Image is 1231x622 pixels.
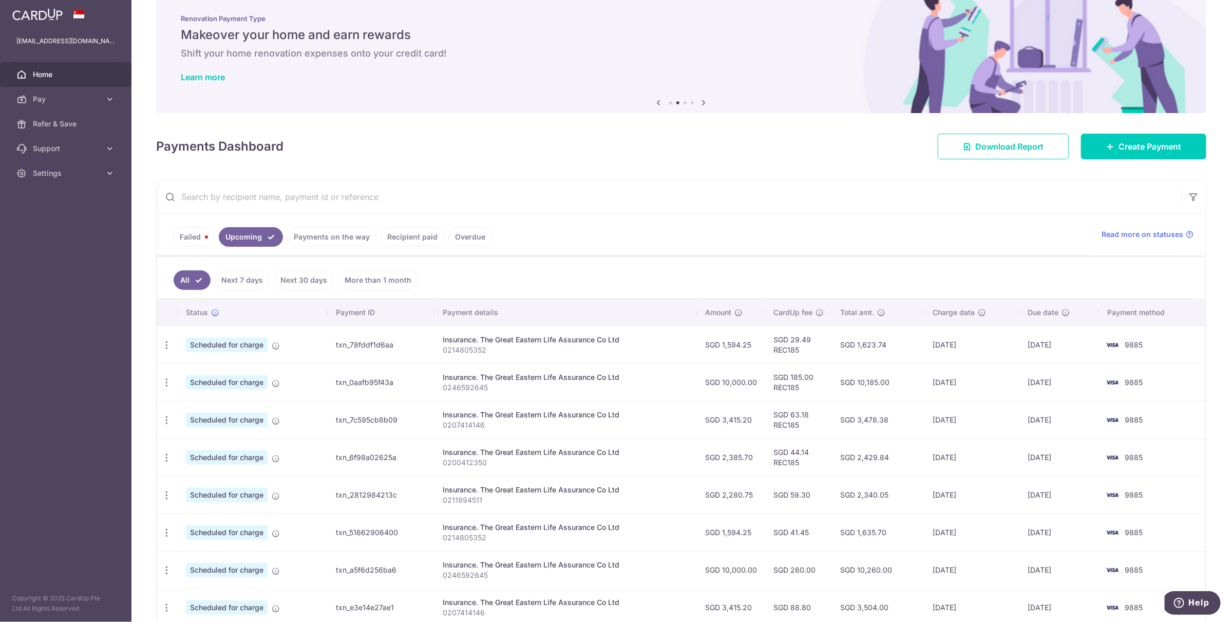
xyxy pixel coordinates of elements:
[181,72,225,82] a: Learn more
[1125,565,1143,574] span: 9885
[840,307,874,318] span: Total amt.
[832,401,925,438] td: SGD 3,478.38
[925,551,1020,589] td: [DATE]
[1102,229,1183,240] span: Read more on statuses
[274,270,334,290] a: Next 30 days
[925,363,1020,401] td: [DATE]
[832,326,925,363] td: SGD 1,623.74
[697,438,765,476] td: SGD 2,385.70
[33,143,101,154] span: Support
[33,94,101,104] span: Pay
[1102,414,1123,426] img: Bank Card
[1020,476,1100,514] td: [DATE]
[1020,514,1100,551] td: [DATE]
[443,560,689,570] div: Insurance. The Great Eastern Life Assurance Co Ltd
[765,401,832,438] td: SGD 63.18 REC185
[443,420,689,430] p: 0207414146
[765,551,832,589] td: SGD 260.00
[33,69,101,80] span: Home
[215,270,270,290] a: Next 7 days
[925,401,1020,438] td: [DATE]
[173,227,215,247] a: Failed
[1102,489,1123,501] img: Bank Card
[1020,363,1100,401] td: [DATE]
[181,14,1182,23] p: Renovation Payment Type
[443,345,689,355] p: 0214805352
[328,476,434,514] td: txn_2812984213c
[434,299,697,326] th: Payment details
[186,563,268,577] span: Scheduled for charge
[328,326,434,363] td: txn_78fddf1d6aa
[219,227,283,247] a: Upcoming
[443,608,689,618] p: 0207414146
[1125,340,1143,349] span: 9885
[832,476,925,514] td: SGD 2,340.05
[773,307,812,318] span: CardUp fee
[697,326,765,363] td: SGD 1,594.25
[16,36,115,46] p: [EMAIL_ADDRESS][DOMAIN_NAME]
[443,410,689,420] div: Insurance. The Great Eastern Life Assurance Co Ltd
[832,438,925,476] td: SGD 2,429.84
[1102,339,1123,351] img: Bank Card
[186,450,268,465] span: Scheduled for charge
[697,476,765,514] td: SGD 2,280.75
[975,140,1044,153] span: Download Report
[925,514,1020,551] td: [DATE]
[765,438,832,476] td: SGD 44.14 REC185
[186,600,268,615] span: Scheduled for charge
[1125,603,1143,612] span: 9885
[186,525,268,540] span: Scheduled for charge
[186,338,268,352] span: Scheduled for charge
[1020,326,1100,363] td: [DATE]
[443,372,689,382] div: Insurance. The Great Eastern Life Assurance Co Ltd
[1125,453,1143,462] span: 9885
[1081,134,1206,159] a: Create Payment
[443,570,689,580] p: 0246592645
[765,514,832,551] td: SGD 41.45
[381,227,444,247] a: Recipient paid
[925,326,1020,363] td: [DATE]
[328,363,434,401] td: txn_0aafb95f43a
[832,363,925,401] td: SGD 10,185.00
[33,119,101,129] span: Refer & Save
[1102,526,1123,539] img: Bank Card
[328,438,434,476] td: txn_6f98a02625a
[1028,307,1059,318] span: Due date
[328,551,434,589] td: txn_a5f6d256ba6
[1125,378,1143,387] span: 9885
[697,401,765,438] td: SGD 3,415.20
[186,375,268,390] span: Scheduled for charge
[443,447,689,458] div: Insurance. The Great Eastern Life Assurance Co Ltd
[157,180,1181,213] input: Search by recipient name, payment id or reference
[33,168,101,178] span: Settings
[181,27,1182,43] h5: Makeover your home and earn rewards
[12,8,63,21] img: CardUp
[186,413,268,427] span: Scheduled for charge
[174,270,211,290] a: All
[933,307,975,318] span: Charge date
[1125,415,1143,424] span: 9885
[938,134,1069,159] a: Download Report
[832,551,925,589] td: SGD 10,260.00
[328,514,434,551] td: txn_51662906400
[925,476,1020,514] td: [DATE]
[697,363,765,401] td: SGD 10,000.00
[287,227,376,247] a: Payments on the way
[328,299,434,326] th: Payment ID
[443,485,689,495] div: Insurance. The Great Eastern Life Assurance Co Ltd
[1102,229,1194,240] a: Read more on statuses
[1102,451,1123,464] img: Bank Card
[186,488,268,502] span: Scheduled for charge
[1102,564,1123,576] img: Bank Card
[765,363,832,401] td: SGD 185.00 REC185
[705,307,731,318] span: Amount
[443,522,689,533] div: Insurance. The Great Eastern Life Assurance Co Ltd
[697,514,765,551] td: SGD 1,594.25
[443,382,689,393] p: 0246592645
[1125,490,1143,499] span: 9885
[443,495,689,505] p: 0211894511
[1165,591,1221,617] iframe: Opens a widget where you can find more information
[156,137,283,156] h4: Payments Dashboard
[1102,601,1123,614] img: Bank Card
